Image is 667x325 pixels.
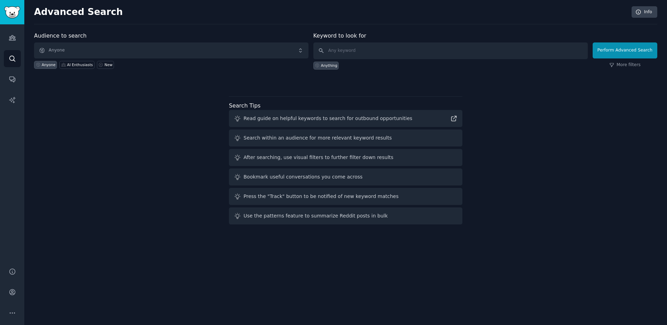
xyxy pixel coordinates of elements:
[244,134,392,142] div: Search within an audience for more relevant keyword results
[97,61,114,69] a: New
[4,6,20,18] img: GummySearch logo
[321,63,337,68] div: Anything
[34,32,87,39] label: Audience to search
[244,154,393,161] div: After searching, use visual filters to further filter down results
[313,32,367,39] label: Keyword to look for
[34,7,628,18] h2: Advanced Search
[593,42,657,58] button: Perform Advanced Search
[244,193,398,200] div: Press the "Track" button to be notified of new keyword matches
[244,173,363,181] div: Bookmark useful conversations you come across
[609,62,641,68] a: More filters
[42,62,56,67] div: Anyone
[313,42,588,59] input: Any keyword
[632,6,657,18] a: Info
[244,212,388,220] div: Use the patterns feature to summarize Reddit posts in bulk
[244,115,412,122] div: Read guide on helpful keywords to search for outbound opportunities
[105,62,113,67] div: New
[67,62,93,67] div: AI Enthusiasts
[34,42,308,58] button: Anyone
[229,102,261,109] label: Search Tips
